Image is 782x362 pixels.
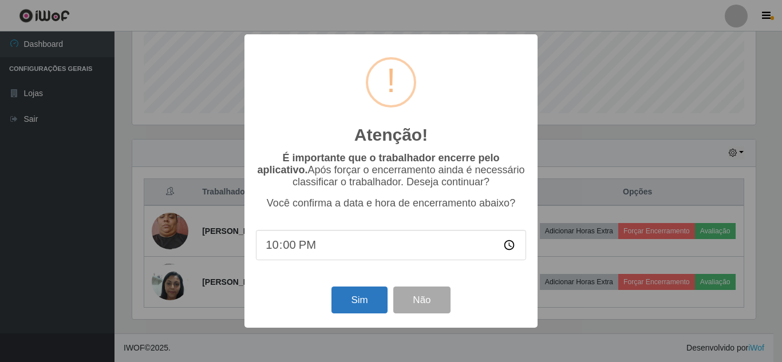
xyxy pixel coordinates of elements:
[331,287,387,313] button: Sim
[393,287,450,313] button: Não
[257,152,499,176] b: É importante que o trabalhador encerre pelo aplicativo.
[354,125,428,145] h2: Atenção!
[256,197,526,209] p: Você confirma a data e hora de encerramento abaixo?
[256,152,526,188] p: Após forçar o encerramento ainda é necessário classificar o trabalhador. Deseja continuar?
